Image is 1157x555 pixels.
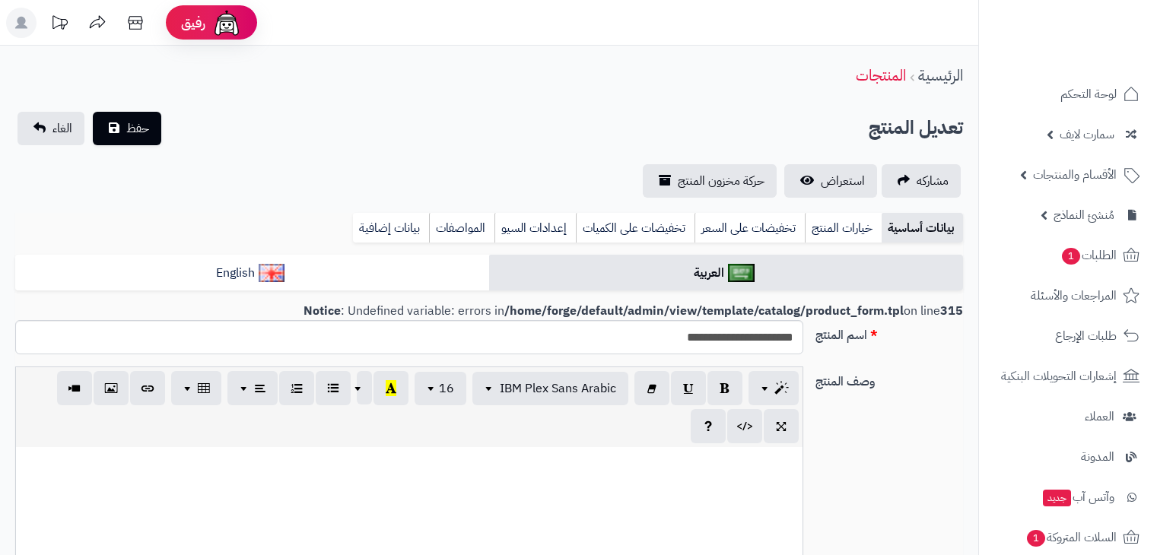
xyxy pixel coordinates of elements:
a: بيانات إضافية [353,213,429,243]
span: طلبات الإرجاع [1055,325,1117,347]
span: سمارت لايف [1060,124,1114,145]
a: إعدادات السيو [494,213,576,243]
span: وآتس آب [1041,487,1114,508]
span: الطلبات [1060,245,1117,266]
span: استعراض [821,172,865,190]
span: IBM Plex Sans Arabic [500,379,616,398]
b: Notice [304,302,341,320]
a: تخفيضات على الكميات [576,213,695,243]
a: الرئيسية [918,64,963,87]
span: حركة مخزون المنتج [678,172,764,190]
img: English [259,264,285,282]
span: 16 [439,379,454,398]
button: IBM Plex Sans Arabic [472,372,628,405]
a: مشاركه [882,164,961,198]
button: 16 [415,372,466,405]
h2: تعديل المنتج [869,113,963,144]
a: المدونة [988,439,1148,475]
label: اسم المنتج [809,320,969,344]
span: مشاركه [917,172,949,190]
a: المواصفات [429,213,494,243]
span: المدونة [1081,446,1114,468]
b: /home/forge/default/admin/view/template/catalog/product_form.tpl [504,302,904,320]
span: مُنشئ النماذج [1054,205,1114,226]
span: المراجعات والأسئلة [1031,285,1117,306]
a: تخفيضات على السعر [695,213,805,243]
a: استعراض [784,164,877,198]
a: إشعارات التحويلات البنكية [988,358,1148,395]
span: الغاء [52,119,72,138]
a: العملاء [988,398,1148,435]
a: بيانات أساسية [882,213,963,243]
a: خيارات المنتج [805,213,882,243]
a: وآتس آبجديد [988,479,1148,515]
a: المنتجات [856,64,906,87]
span: حفظ [126,119,149,138]
a: الغاء [17,112,84,145]
button: حفظ [93,112,161,145]
a: طلبات الإرجاع [988,318,1148,354]
a: تحديثات المنصة [40,8,78,42]
a: العربية [489,255,963,292]
img: العربية [728,264,755,282]
span: لوحة التحكم [1060,84,1117,105]
img: ai-face.png [211,8,242,38]
label: وصف المنتج [809,366,969,391]
span: الأقسام والمنتجات [1033,164,1117,186]
a: الطلبات1 [988,237,1148,274]
span: السلات المتروكة [1025,527,1117,548]
a: المراجعات والأسئلة [988,277,1148,314]
span: 1 [1062,248,1080,265]
span: 1 [1027,530,1045,547]
a: English [15,255,489,292]
span: إشعارات التحويلات البنكية [1001,366,1117,387]
span: جديد [1043,490,1071,506]
b: 315 [940,302,963,320]
a: لوحة التحكم [988,76,1148,113]
span: العملاء [1085,406,1114,427]
span: رفيق [181,14,205,32]
a: حركة مخزون المنتج [643,164,777,198]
